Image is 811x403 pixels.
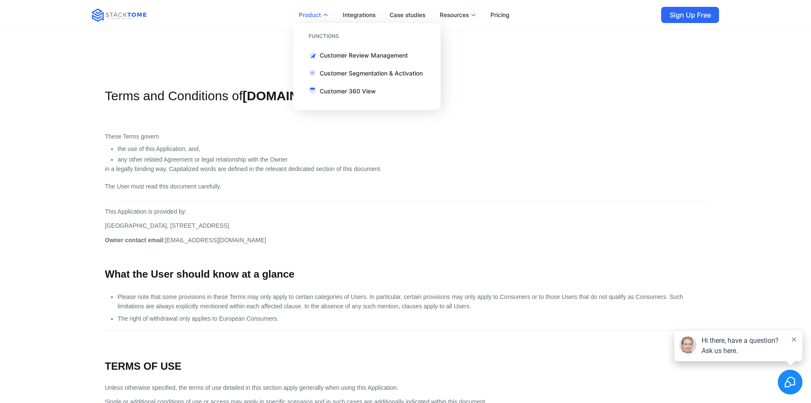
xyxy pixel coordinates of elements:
[105,381,706,392] p: Unless otherwise specified, the terms of use detailed in this section apply generally when using ...
[384,7,431,23] a: Case studies
[117,314,706,323] li: The right of withdrawal only applies to European Consumers.
[304,64,430,82] a: Customer Segmentation & Activation
[117,144,706,154] li: the use of this Application, and,
[117,292,706,311] li: Please note that some provisions in these Terms may only apply to certain categories of Users. In...
[105,182,706,191] p: The User must read this document carefully.
[490,11,509,19] p: Pricing
[485,7,515,23] a: Pricing
[105,132,706,141] p: These Terms govern
[661,7,719,23] a: Sign Up Free
[304,82,430,100] a: Customer 360 View
[304,46,430,64] a: Customer Review Management
[304,33,430,39] p: Functions
[320,87,376,95] p: Customer 360 View
[434,7,481,23] a: Resources
[343,11,375,19] p: Integrations
[105,231,706,245] p: [EMAIL_ADDRESS][DOMAIN_NAME]
[105,202,706,216] p: This Application is provided by:
[390,11,425,19] p: Case studies
[105,237,165,244] b: Owner contact email:
[105,216,706,230] p: [GEOGRAPHIC_DATA], [STREET_ADDRESS]
[320,70,423,77] p: Customer Segmentation & Activation
[117,155,706,164] li: any other related Agreement or legal relationship with the Owner
[299,11,321,19] p: Product
[105,86,706,106] h1: Terms and Conditions of
[105,245,706,289] h2: What the User should know at a glance
[105,337,706,381] h2: TERMS OF USE
[320,52,408,59] p: Customer Review Management
[337,7,381,23] a: Integrations
[293,7,334,23] a: Product
[440,11,469,19] p: Resources
[243,89,348,103] strong: [DOMAIN_NAME]
[105,164,706,174] p: in a legally binding way. Capitalized words are defined in the relevant dedicated section of this...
